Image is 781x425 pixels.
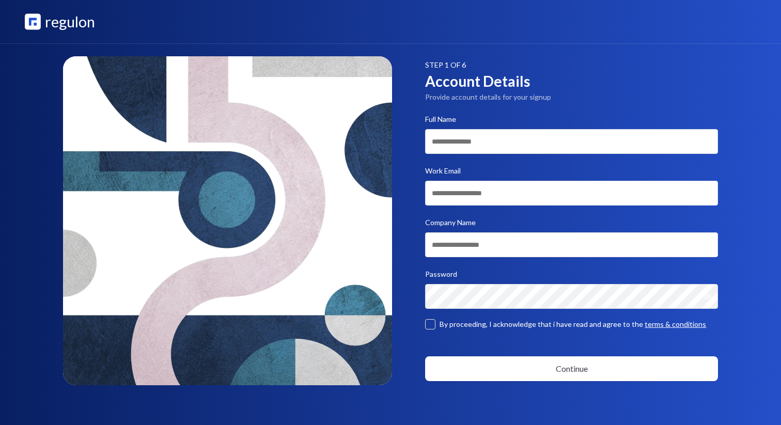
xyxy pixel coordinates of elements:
[645,320,706,328] span: terms & conditions
[425,166,461,175] label: Work Email
[425,92,717,102] p: Provide account details for your signup
[45,10,95,33] p: regulon
[63,56,392,385] img: An image of shapes
[425,115,456,123] label: Full Name
[704,284,718,309] button: Show password
[425,70,717,92] h3: Account Details
[425,218,476,227] label: Company Name
[425,60,717,70] p: STEP 1 OF 6
[425,270,457,278] label: Password
[425,356,717,381] button: Continue
[440,319,706,329] p: By proceeding, I acknowledge that i have read and agree to the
